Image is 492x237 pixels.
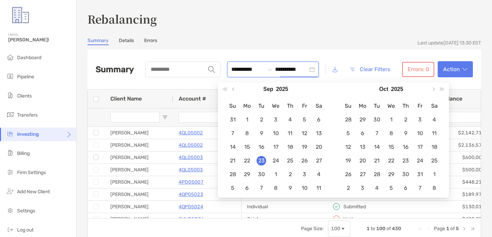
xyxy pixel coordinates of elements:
td: 2025-09-28 [225,168,240,181]
div: 28 [228,170,237,179]
div: 16 [257,142,266,152]
div: 100 [331,226,340,232]
td: 2025-11-08 [427,181,441,195]
div: [PERSON_NAME] [105,152,173,163]
button: Clear Filters [344,62,395,77]
div: 5 [343,129,353,138]
img: billing icon [6,149,14,157]
p: Void [343,215,353,223]
img: dashboard icon [6,53,14,61]
td: 2025-10-03 [413,113,427,127]
button: Choose a year [276,82,288,96]
div: 30 [372,115,382,124]
div: Next Page [462,226,467,232]
td: 2025-09-17 [269,140,283,154]
td: 2025-10-21 [370,154,384,168]
td: 2025-10-05 [225,181,240,195]
button: Choose a month [263,82,273,96]
img: button icon [350,67,355,71]
div: 6 [242,183,252,193]
td: 2025-10-08 [384,127,398,140]
div: 2 [343,183,353,193]
p: 4QP05023 [179,190,203,199]
div: 8 [429,183,439,193]
div: 1 [429,170,439,179]
td: 2025-11-02 [341,181,355,195]
p: 4QL05002 [179,141,203,149]
div: 6 [401,183,410,193]
img: arrow [463,68,467,71]
td: 2025-09-24 [269,154,283,168]
div: 19 [343,156,353,166]
td: 2025-09-03 [269,113,283,127]
a: 4QL05003 [179,153,203,162]
button: Choose a year [391,82,404,96]
h2: Summary [96,65,134,74]
td: 2025-10-04 [427,113,441,127]
span: of [386,226,391,232]
div: 12 [300,129,309,138]
div: 17 [271,142,281,152]
button: Next month (PageDown) [429,82,438,96]
span: Clients [17,93,32,99]
th: Tu [254,99,269,113]
div: Individual [242,201,327,213]
th: Tu [370,99,384,113]
td: 2025-09-27 [312,154,326,168]
span: 430 [392,226,401,232]
span: 1 [367,226,370,232]
div: 15 [386,142,396,152]
th: We [384,99,398,113]
td: 2025-10-09 [283,181,297,195]
div: 9 [401,129,410,138]
td: 2025-10-25 [427,154,441,168]
div: 31 [228,115,237,124]
span: to [371,226,375,232]
div: 1 [386,115,396,124]
div: Last Page [470,226,475,232]
div: 7 [372,129,382,138]
div: 29 [358,115,367,124]
p: Submitted [343,202,366,211]
td: 2025-10-18 [427,140,441,154]
td: 2025-10-20 [355,154,370,168]
img: settings icon [6,206,14,214]
span: Pipeline [17,74,34,80]
div: 7 [257,183,266,193]
button: Actionarrow [438,61,473,77]
div: 24 [415,156,425,166]
th: Mo [240,99,254,113]
div: 25 [429,156,439,166]
span: Firm Settings [17,170,46,175]
div: 9 [257,129,266,138]
div: 13 [358,142,367,152]
div: [PERSON_NAME] [105,164,173,176]
td: 2025-11-07 [413,181,427,195]
button: Errors: 0 [402,62,434,77]
div: 21 [228,156,237,166]
td: 2025-09-07 [225,127,240,140]
div: 1 [242,115,252,124]
div: Page Size [328,221,350,237]
div: 6 [314,115,324,124]
div: 12 [343,142,353,152]
div: 5 [228,183,237,193]
span: swap-right [267,67,272,72]
td: 2025-10-14 [370,140,384,154]
div: 8 [242,129,252,138]
td: 2025-09-22 [240,154,254,168]
div: 25 [285,156,295,166]
span: [PERSON_NAME]! [8,37,72,43]
td: 2025-10-19 [341,154,355,168]
th: Su [225,99,240,113]
div: 6 [358,129,367,138]
td: 2025-10-07 [254,181,269,195]
td: 2025-10-24 [413,154,427,168]
button: Open Filter Menu [162,115,168,120]
td: 2025-10-10 [297,181,312,195]
th: Su [341,99,355,113]
td: 2025-09-30 [254,168,269,181]
div: 11 [429,129,439,138]
td: 2025-10-05 [341,127,355,140]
